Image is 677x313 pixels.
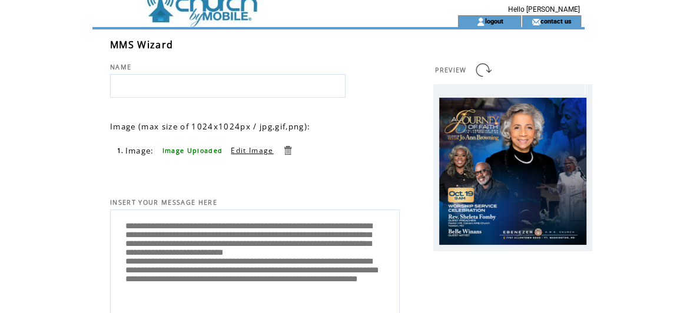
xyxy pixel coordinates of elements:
span: Image Uploaded [162,146,223,155]
img: account_icon.gif [476,17,485,26]
span: Image: [125,145,154,156]
span: MMS Wizard [110,38,173,51]
span: PREVIEW [435,66,466,74]
img: contact_us_icon.gif [532,17,540,26]
span: 1. [117,146,124,155]
a: Delete this item [282,145,293,156]
span: Hello [PERSON_NAME] [508,5,580,14]
a: logout [485,17,503,25]
span: NAME [110,63,131,71]
a: Edit Image [231,145,273,155]
a: contact us [540,17,572,25]
span: INSERT YOUR MESSAGE HERE [110,198,217,207]
span: Image (max size of 1024x1024px / jpg,gif,png): [110,121,310,132]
